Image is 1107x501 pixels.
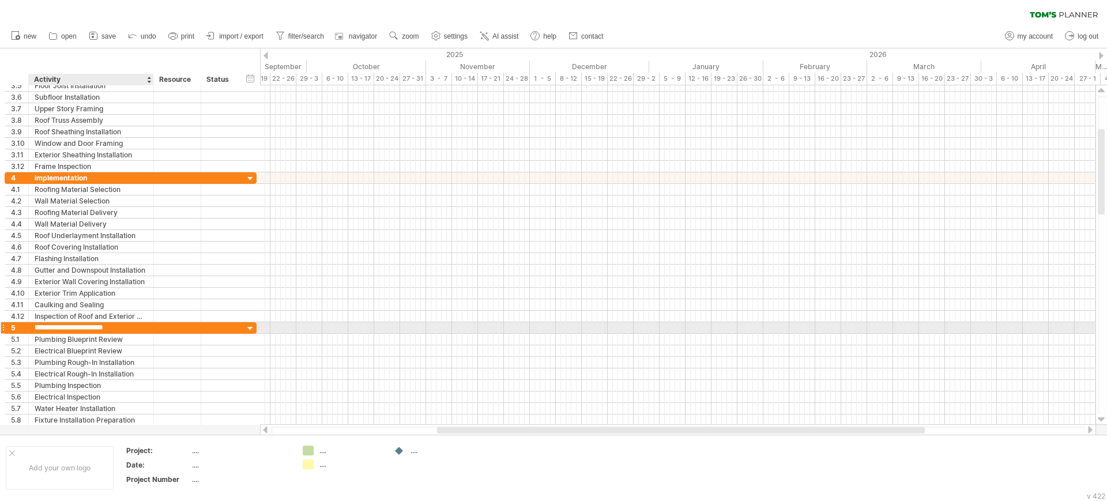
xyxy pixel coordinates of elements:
[971,73,997,85] div: 30 - 3
[296,73,322,85] div: 29 - 3
[165,29,198,44] a: print
[35,334,148,345] div: Plumbing Blueprint Review
[192,460,289,470] div: ....
[945,73,971,85] div: 23 - 27
[556,73,582,85] div: 8 - 12
[11,195,28,206] div: 4.2
[35,380,148,391] div: Plumbing Inspection
[763,73,789,85] div: 2 - 6
[374,73,400,85] div: 20 - 24
[11,299,28,310] div: 4.11
[11,311,28,322] div: 4.12
[1049,73,1075,85] div: 20 - 24
[426,61,530,73] div: November 2025
[319,459,382,469] div: ....
[307,61,426,73] div: October 2025
[333,29,381,44] a: navigator
[452,73,478,85] div: 10 - 14
[101,32,116,40] span: save
[11,161,28,172] div: 3.12
[582,73,608,85] div: 15 - 19
[649,61,763,73] div: January 2026
[6,446,114,489] div: Add your own logo
[192,474,289,484] div: ....
[11,253,28,264] div: 4.7
[348,73,374,85] div: 13 - 17
[11,207,28,218] div: 4.3
[660,73,686,85] div: 5 - 9
[400,73,426,85] div: 27 - 31
[11,322,28,333] div: 5
[35,161,148,172] div: Frame Inspection
[288,32,324,40] span: filter/search
[1075,73,1101,85] div: 27 - 1
[428,29,471,44] a: settings
[126,474,190,484] div: Project Number
[35,184,148,195] div: Roofing Material Selection
[426,73,452,85] div: 3 - 7
[35,253,148,264] div: Flashing Installation
[192,446,289,455] div: ....
[477,29,522,44] a: AI assist
[981,61,1095,73] div: April 2026
[35,230,148,241] div: Roof Underlayment Installation
[11,149,28,160] div: 3.11
[11,265,28,276] div: 4.8
[35,368,148,379] div: Electrical Rough-In Installation
[11,288,28,299] div: 4.10
[711,73,737,85] div: 19 - 23
[478,73,504,85] div: 17 - 21
[686,73,711,85] div: 12 - 16
[35,311,148,322] div: Inspection of Roof and Exterior Walls
[35,403,148,414] div: Water Heater Installation
[35,207,148,218] div: Roofing Material Delivery
[1023,73,1049,85] div: 13 - 17
[11,184,28,195] div: 4.1
[504,73,530,85] div: 24 - 28
[11,334,28,345] div: 5.1
[11,276,28,287] div: 4.9
[841,73,867,85] div: 23 - 27
[270,73,296,85] div: 22 - 26
[35,265,148,276] div: Gutter and Downspout Installation
[543,32,556,40] span: help
[11,103,28,114] div: 3.7
[61,32,77,40] span: open
[789,73,815,85] div: 9 - 13
[530,73,556,85] div: 1 - 5
[11,230,28,241] div: 4.5
[8,29,40,44] a: new
[581,32,604,40] span: contact
[1078,32,1098,40] span: log out
[86,29,119,44] a: save
[35,345,148,356] div: Electrical Blueprint Review
[35,92,148,103] div: Subfloor Installation
[997,73,1023,85] div: 6 - 10
[204,29,267,44] a: import / export
[35,242,148,253] div: Roof Covering Installation
[11,368,28,379] div: 5.4
[319,446,382,455] div: ....
[11,403,28,414] div: 5.7
[35,172,148,183] div: implementation
[492,32,518,40] span: AI assist
[34,74,147,85] div: Activity
[35,138,148,149] div: Window and Door Framing
[35,103,148,114] div: Upper Story Framing
[219,32,263,40] span: import / export
[322,73,348,85] div: 6 - 10
[1002,29,1056,44] a: my account
[273,29,327,44] a: filter/search
[24,32,36,40] span: new
[893,73,919,85] div: 9 - 13
[528,29,560,44] a: help
[11,380,28,391] div: 5.5
[11,80,28,91] div: 3.5
[126,460,190,470] div: Date:
[566,29,607,44] a: contact
[530,61,649,73] div: December 2025
[35,276,148,287] div: Exterior Wall Covering Installation
[11,115,28,126] div: 3.8
[11,415,28,425] div: 5.8
[11,345,28,356] div: 5.2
